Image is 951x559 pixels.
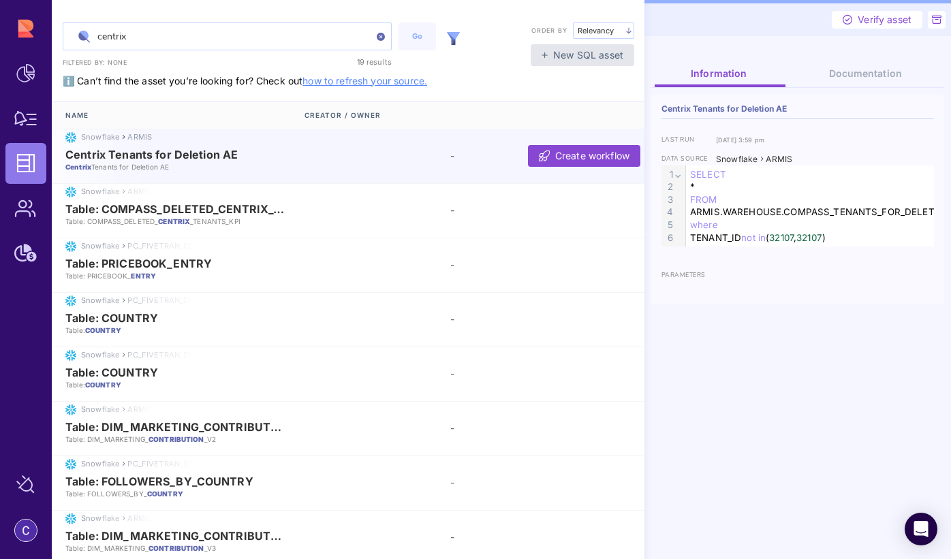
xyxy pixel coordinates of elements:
[65,459,76,470] img: snowflake
[65,421,285,433] span: Table: DIM_MARKETING_CONTRIBUTION_V2
[716,153,758,165] div: Snowflake
[65,296,76,306] img: snowflake
[131,272,156,280] em: ENTRY
[450,312,595,326] div: -
[65,148,238,161] span: Centrix Tenants for Deletion AE
[450,203,595,217] div: -
[661,135,716,145] label: last run
[686,206,934,219] div: ARMIS.WAREHOUSE.COMPASS_TENANTS_FOR_DELETION_
[691,67,747,79] span: Information
[531,26,567,35] label: Order by
[858,13,911,27] span: Verify asset
[690,169,726,180] span: SELECT
[661,271,716,281] label: parameters
[65,162,296,172] p: Tenants for Deletion AE
[405,31,429,42] div: Go
[661,219,675,231] div: 5
[149,544,204,552] em: CONTRIBUTION
[553,48,623,62] span: New SQL asset
[305,102,448,129] div: Creator / Owner
[65,475,253,488] span: Table: FOLLOWERS_BY_COUNTRY
[65,513,76,524] img: snowflake
[65,543,296,553] p: Table: DIM_MARKETING_ _V3
[555,149,629,163] span: Create workflow
[65,325,296,335] p: Table:
[829,67,902,79] span: Documentation
[450,257,595,272] div: -
[65,163,91,171] em: Centrix
[63,23,391,50] input: Search data assets
[74,26,95,48] img: search
[661,168,675,181] div: 1
[65,271,296,281] p: Table: PRICEBOOK_
[65,217,296,226] p: Table: COMPASS_DELETED_ _TENANTS_KPI
[905,513,937,545] div: Open Intercom Messenger
[626,27,632,34] img: arrow
[450,530,595,544] div: -
[65,257,212,270] span: Table: PRICEBOOK_ENTRY
[85,326,121,334] em: COUNTRY
[63,54,427,86] span: ℹ️ Can’t find the asset you’re looking for? Check out
[450,421,595,435] div: -
[661,231,675,244] div: 6
[15,520,37,541] img: account-photo
[65,380,296,389] p: Table:
[766,153,792,165] div: ARMIS
[65,187,76,197] img: snowflake
[65,489,296,498] p: Table: FOLLOWERS_BY_
[65,102,305,129] div: Name
[796,232,822,243] span: 32107
[661,105,787,113] span: Centrix Tenants for Deletion AE
[65,132,76,143] img: snowflake
[65,203,285,215] span: Table: COMPASS_DELETED_CENTRIX_TENANTS_KPI
[65,404,76,415] img: snowflake
[450,475,595,490] div: -
[85,381,121,389] em: COUNTRY
[65,312,158,324] span: Table: COUNTRY
[450,366,595,381] div: -
[65,241,76,252] img: snowflake
[149,435,204,443] em: CONTRIBUTION
[65,530,285,542] span: Table: DIM_MARKETING_CONTRIBUTION_V3
[661,206,675,219] div: 4
[65,350,76,361] img: snowflake
[65,366,158,379] span: Table: COUNTRY
[716,135,764,145] div: [DATE] 3:59 pm
[690,219,718,230] span: where
[690,194,717,205] span: FROM
[661,180,675,193] div: 2
[758,232,766,243] span: in
[674,168,682,181] span: Fold line
[377,33,385,41] img: clear
[158,217,190,225] em: CENTRIX
[661,193,675,206] div: 3
[769,232,794,243] span: 32107
[450,148,595,163] div: -
[661,155,716,164] label: data source
[302,75,427,86] a: how to refresh your source.
[65,434,296,444] p: Table: DIM_MARKETING_ _V2
[741,232,755,243] span: not
[399,22,436,50] button: Go
[147,490,183,498] em: COUNTRY
[686,231,934,244] div: TENANT_ID ( , )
